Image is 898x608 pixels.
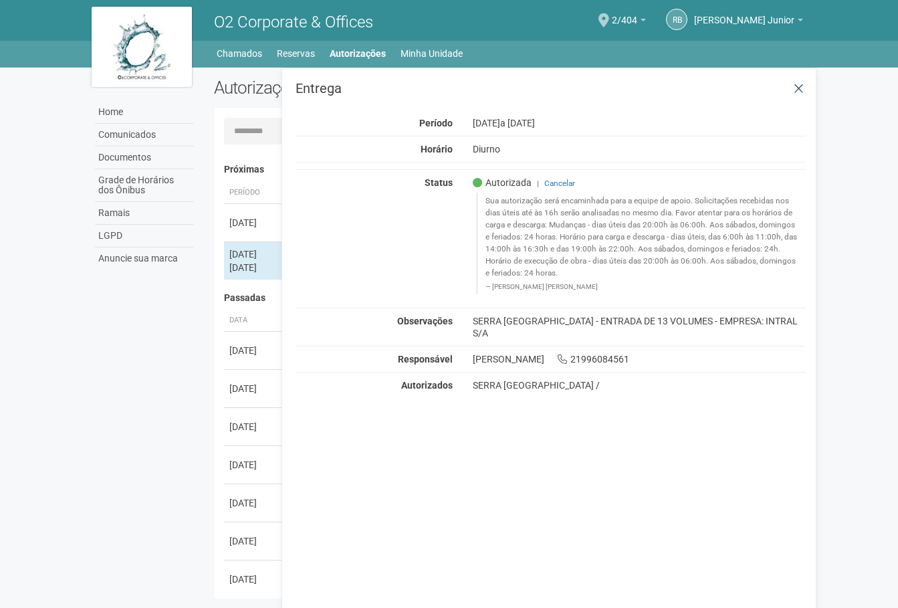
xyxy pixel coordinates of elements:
span: | [537,179,539,188]
span: a [DATE] [500,118,535,128]
a: Anuncie sua marca [95,247,194,270]
a: Grade de Horários dos Ônibus [95,169,194,202]
div: SERRA [GEOGRAPHIC_DATA] / [473,379,806,391]
strong: Observações [397,316,453,326]
strong: Horário [421,144,453,155]
a: LGPD [95,225,194,247]
div: [DATE] [229,261,279,274]
a: Home [95,101,194,124]
a: 2/404 [612,17,646,27]
a: Chamados [217,44,262,63]
div: [DATE] [229,216,279,229]
div: [DATE] [229,382,279,395]
div: [PERSON_NAME] 21996084561 [463,353,816,365]
div: [DATE] [229,496,279,510]
div: [DATE] [229,247,279,261]
strong: Autorizados [401,380,453,391]
div: [DATE] [229,458,279,472]
span: Autorizada [473,177,532,189]
a: Comunicados [95,124,194,146]
div: [DATE] [463,117,816,129]
strong: Responsável [398,354,453,365]
blockquote: Sua autorização será encaminhada para a equipe de apoio. Solicitações recebidas nos dias úteis at... [476,193,806,294]
div: [DATE] [229,534,279,548]
a: Reservas [277,44,315,63]
span: O2 Corporate & Offices [214,13,373,31]
strong: Status [425,177,453,188]
div: SERRA [GEOGRAPHIC_DATA] - ENTRADA DE 13 VOLUMES - EMPRESA: INTRAL S/A [463,315,816,339]
a: Minha Unidade [401,44,463,63]
h4: Próximas [224,165,797,175]
h4: Passadas [224,293,797,303]
span: 2/404 [612,2,637,25]
div: [DATE] [229,573,279,586]
footer: [PERSON_NAME] [PERSON_NAME] [485,282,799,292]
th: Data [224,310,284,332]
div: [DATE] [229,420,279,433]
div: [DATE] [229,344,279,357]
a: Autorizações [330,44,386,63]
div: Diurno [463,143,816,155]
a: Documentos [95,146,194,169]
th: Período [224,182,284,204]
a: [PERSON_NAME] Junior [694,17,803,27]
h2: Autorizações [214,78,500,98]
span: Raul Barrozo da Motta Junior [694,2,794,25]
img: logo.jpg [92,7,192,87]
a: RB [666,9,687,30]
a: Ramais [95,202,194,225]
h3: Entrega [296,82,806,95]
strong: Período [419,118,453,128]
a: Cancelar [544,179,575,188]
